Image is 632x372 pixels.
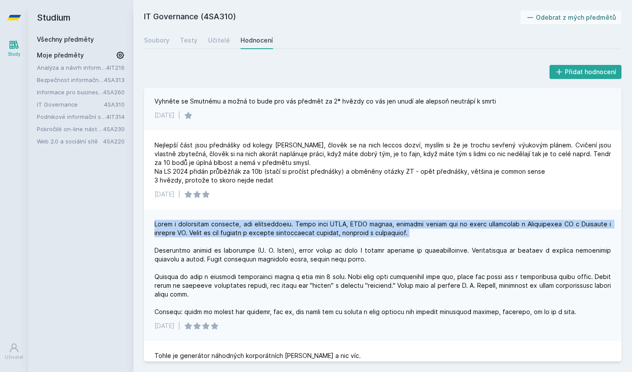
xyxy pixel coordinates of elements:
div: | [178,111,180,120]
div: Vyhněte se Smutnému a možná to bude pro vás předmět za 2* hvězdy co vás jen unudí ale alepsoň neu... [154,97,496,106]
div: [DATE] [154,190,175,199]
h2: IT Governance (4SA310) [144,11,521,25]
div: Testy [180,36,197,45]
a: 4IT314 [106,113,125,120]
a: 4SA260 [103,89,125,96]
a: 4IT216 [106,64,125,71]
span: Moje předměty [37,51,84,60]
a: Podnikové informační systémy [37,112,106,121]
a: 4SA220 [103,138,125,145]
button: Odebrat z mých předmětů [521,11,622,25]
a: Všechny předměty [37,36,94,43]
div: Tohle je generátor náhodných korporátních [PERSON_NAME] a nic víc. [154,351,361,360]
a: Pokročilé on-line nástroje pro analýzu a zpracování informací [37,125,103,133]
a: Testy [180,32,197,49]
a: 4SA313 [104,76,125,83]
a: Učitelé [208,32,230,49]
a: IT Governance [37,100,104,109]
div: Hodnocení [241,36,273,45]
div: Study [8,51,21,57]
div: Nejlepší část jsou přednášky od kolegy [PERSON_NAME], člověk se na nich leccos dozví, myslím si ž... [154,141,611,185]
a: Informace pro business (v angličtině) [37,88,103,97]
a: Hodnocení [241,32,273,49]
div: [DATE] [154,322,175,330]
a: Study [2,35,26,62]
a: Soubory [144,32,169,49]
a: Analýza a návrh informačních systémů [37,63,106,72]
div: Uživatel [5,354,23,361]
a: Web 2.0 a sociální sítě [37,137,103,146]
button: Přidat hodnocení [549,65,622,79]
a: 4SA230 [103,125,125,132]
div: Lorem i dolorsitam consecte, adi elitseddoeiu. Tempo inci UTLA, ETDO magnaa, enimadmi veniam qui ... [154,220,611,316]
div: Soubory [144,36,169,45]
div: | [178,190,180,199]
a: Uživatel [2,338,26,365]
a: Bezpečnost informačních systémů [37,75,104,84]
div: Učitelé [208,36,230,45]
div: [DATE] [154,111,175,120]
div: | [178,322,180,330]
a: 4SA310 [104,101,125,108]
